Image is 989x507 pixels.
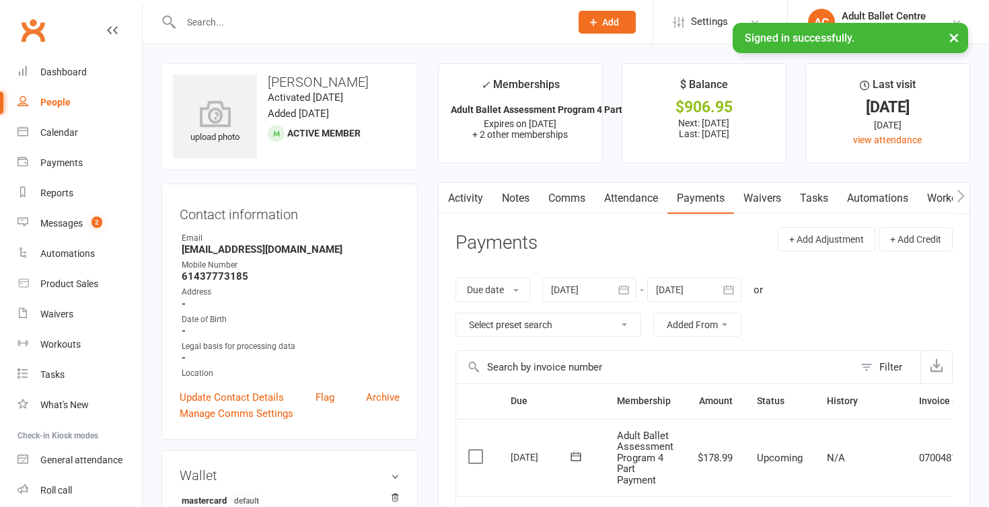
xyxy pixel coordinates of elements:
[481,76,560,101] div: Memberships
[745,32,854,44] span: Signed in successfully.
[853,134,922,145] a: view attendance
[17,269,142,299] a: Product Sales
[754,282,763,298] div: or
[17,329,142,360] a: Workouts
[40,67,87,77] div: Dashboard
[182,243,400,256] strong: [EMAIL_ADDRESS][DOMAIN_NAME]
[16,13,50,47] a: Clubworx
[907,384,969,418] th: Invoice #
[860,76,916,100] div: Last visit
[182,325,400,337] strong: -
[40,339,81,350] div: Workouts
[634,100,774,114] div: $906.95
[539,183,595,214] a: Comms
[40,369,65,380] div: Tasks
[182,495,393,506] strong: mastercard
[182,367,400,380] div: Location
[17,360,142,390] a: Tasks
[579,11,636,34] button: Add
[456,351,854,383] input: Search by invoice number
[808,9,835,36] div: AC
[818,118,957,132] div: [DATE]
[173,75,406,89] h3: [PERSON_NAME]
[745,384,815,418] th: Status
[492,183,539,214] a: Notes
[617,430,673,486] span: Adult Ballet Assessment Program 4 Part Payment
[40,97,71,108] div: People
[40,278,98,289] div: Product Sales
[17,87,142,118] a: People
[180,405,293,422] a: Manage Comms Settings
[40,485,72,496] div: Roll call
[17,299,142,329] a: Waivers
[91,217,102,228] span: 2
[451,104,648,115] strong: Adult Ballet Assessment Program 4 Part Pay...
[791,183,838,214] a: Tasks
[842,10,926,22] div: Adult Ballet Centre
[230,495,263,506] span: default
[182,352,400,364] strong: -
[686,419,745,497] td: $178.99
[182,270,400,282] strong: 61437773185
[173,100,257,145] div: upload photo
[815,384,907,418] th: History
[182,313,400,326] div: Date of Birth
[17,57,142,87] a: Dashboard
[17,475,142,506] a: Roll call
[838,183,918,214] a: Automations
[455,278,530,302] button: Due date
[691,7,728,37] span: Settings
[40,127,78,138] div: Calendar
[907,419,969,497] td: 0700481
[818,100,957,114] div: [DATE]
[757,452,803,464] span: Upcoming
[17,118,142,148] a: Calendar
[439,183,492,214] a: Activity
[180,202,400,222] h3: Contact information
[17,208,142,239] a: Messages 2
[17,178,142,208] a: Reports
[918,183,982,214] a: Workouts
[40,188,73,198] div: Reports
[605,384,686,418] th: Membership
[182,298,400,310] strong: -
[40,309,73,319] div: Waivers
[182,259,400,272] div: Mobile Number
[481,79,490,91] i: ✓
[40,248,95,259] div: Automations
[484,118,556,129] span: Expires on [DATE]
[879,359,902,375] div: Filter
[734,183,791,214] a: Waivers
[17,148,142,178] a: Payments
[17,390,142,420] a: What's New
[455,233,538,253] h3: Payments
[40,218,83,229] div: Messages
[182,340,400,353] div: Legal basis for processing data
[854,351,920,383] button: Filter
[180,389,284,405] a: Update Contact Details
[686,384,745,418] th: Amount
[595,183,667,214] a: Attendance
[667,183,734,214] a: Payments
[287,128,361,139] span: Active member
[879,227,953,251] button: + Add Credit
[472,129,568,140] span: + 2 other memberships
[653,313,741,337] button: Added From
[778,227,875,251] button: + Add Adjustment
[602,17,619,28] span: Add
[634,118,774,139] p: Next: [DATE] Last: [DATE]
[40,157,83,168] div: Payments
[177,13,561,32] input: Search...
[499,384,605,418] th: Due
[17,445,142,475] a: General attendance kiosk mode
[180,468,400,483] h3: Wallet
[182,232,400,245] div: Email
[316,389,334,405] a: Flag
[827,452,845,464] span: N/A
[182,286,400,299] div: Address
[268,91,343,104] time: Activated [DATE]
[40,455,122,465] div: General attendance
[842,22,926,34] div: Adult Ballet Centre
[680,76,728,100] div: $ Balance
[511,446,573,467] div: [DATE]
